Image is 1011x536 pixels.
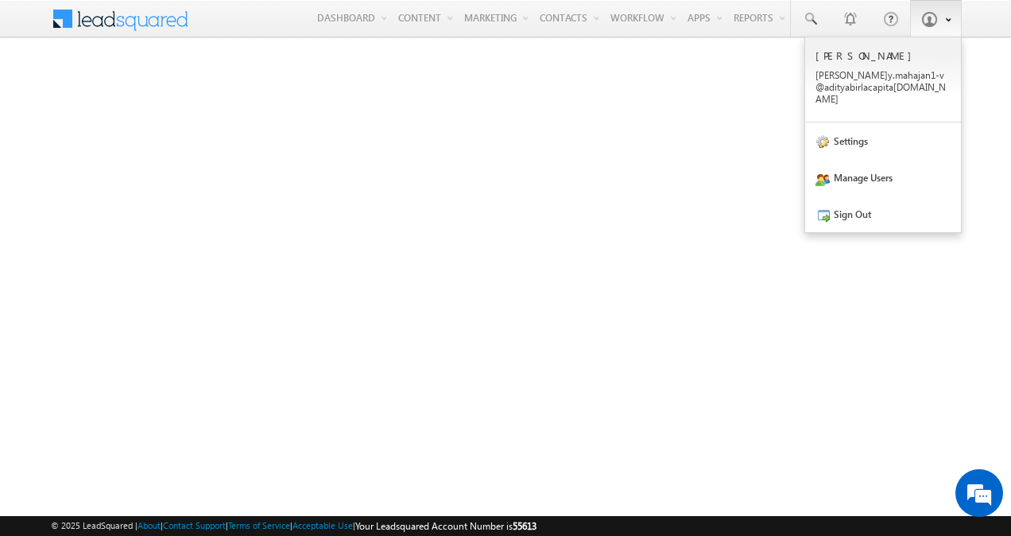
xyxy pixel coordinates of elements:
a: Manage Users [805,159,961,196]
div: Minimize live chat window [261,8,299,46]
span: Your Leadsquared Account Number is [355,520,536,532]
span: 55613 [513,520,536,532]
a: [PERSON_NAME] [PERSON_NAME]y.mahajan1-v@adityabirlacapita[DOMAIN_NAME] [805,37,961,122]
span: © 2025 LeadSquared | | | | | [51,519,536,534]
img: d_60004797649_company_0_60004797649 [27,84,67,104]
div: Chat with us now [83,84,267,104]
a: Sign Out [805,196,961,232]
p: [PERSON_NAME] y.mah ajan1 -v@ad ityab irlac apita [DOMAIN_NAME] [815,69,951,105]
a: About [138,520,161,530]
a: Contact Support [163,520,226,530]
p: [PERSON_NAME] [815,49,951,62]
em: Start Chat [216,418,289,440]
textarea: Type your message and hit 'Enter' [21,147,290,406]
a: Terms of Service [228,520,290,530]
a: Acceptable Use [292,520,353,530]
a: Settings [805,122,961,159]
